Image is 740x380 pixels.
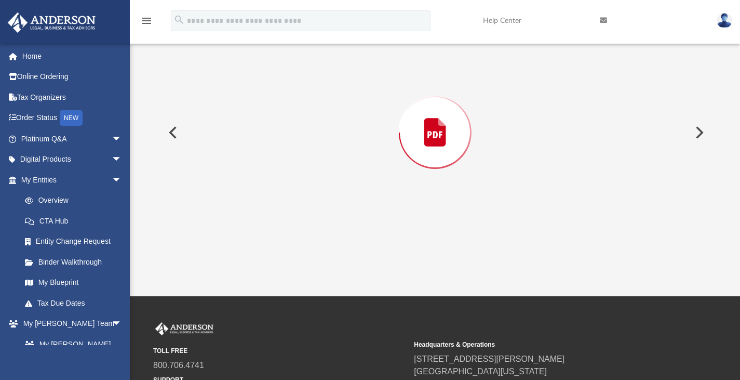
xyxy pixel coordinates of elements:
a: Order StatusNEW [7,108,138,129]
a: Entity Change Request [15,231,138,252]
span: arrow_drop_down [112,313,132,335]
a: Platinum Q&Aarrow_drop_down [7,128,138,149]
small: Headquarters & Operations [414,340,667,349]
i: menu [140,15,153,27]
a: menu [140,20,153,27]
a: [GEOGRAPHIC_DATA][US_STATE] [414,367,547,376]
div: NEW [60,110,83,126]
a: Digital Productsarrow_drop_down [7,149,138,170]
a: Overview [15,190,138,211]
a: 800.706.4741 [153,361,204,370]
a: My [PERSON_NAME] Teamarrow_drop_down [7,313,132,334]
a: Binder Walkthrough [15,252,138,272]
span: arrow_drop_down [112,149,132,171]
span: arrow_drop_down [112,169,132,191]
a: [STREET_ADDRESS][PERSON_NAME] [414,355,564,363]
img: Anderson Advisors Platinum Portal [153,322,216,336]
img: User Pic [717,13,732,28]
a: Tax Organizers [7,87,138,108]
a: My Entitiesarrow_drop_down [7,169,138,190]
i: search [173,14,185,25]
span: arrow_drop_down [112,128,132,150]
small: TOLL FREE [153,346,407,356]
a: My [PERSON_NAME] Team [15,334,127,367]
button: Next File [687,118,710,147]
img: Anderson Advisors Platinum Portal [5,12,99,33]
a: Tax Due Dates [15,293,138,313]
button: Previous File [160,118,183,147]
a: Online Ordering [7,67,138,87]
a: Home [7,46,138,67]
a: My Blueprint [15,272,132,293]
a: CTA Hub [15,211,138,231]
